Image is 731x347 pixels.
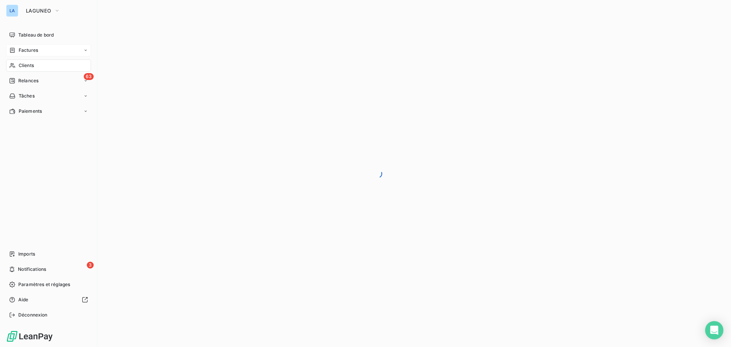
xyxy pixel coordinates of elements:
[18,312,48,318] span: Déconnexion
[18,296,29,303] span: Aide
[84,73,94,80] span: 63
[705,321,723,339] div: Open Intercom Messenger
[19,93,35,99] span: Tâches
[19,62,34,69] span: Clients
[6,5,18,17] div: LA
[18,266,46,273] span: Notifications
[18,32,54,38] span: Tableau de bord
[18,251,35,257] span: Imports
[6,294,91,306] a: Aide
[19,108,42,115] span: Paiements
[87,262,94,269] span: 3
[6,330,53,342] img: Logo LeanPay
[19,47,38,54] span: Factures
[18,77,38,84] span: Relances
[18,281,70,288] span: Paramètres et réglages
[26,8,51,14] span: LAGUNEO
